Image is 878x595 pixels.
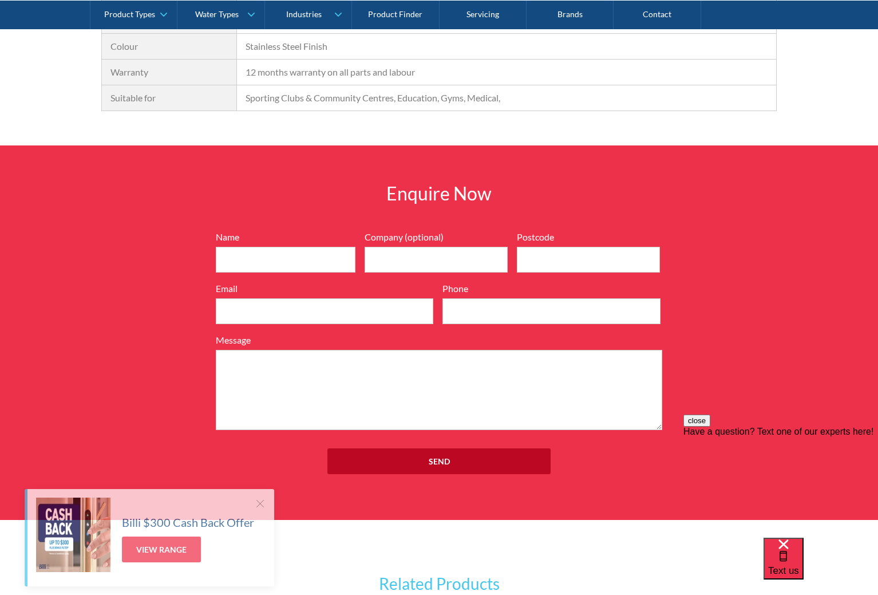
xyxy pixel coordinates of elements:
[110,65,228,79] div: Warranty
[365,230,508,244] label: Company (optional)
[195,9,239,19] div: Water Types
[110,91,228,105] div: Suitable for
[273,180,605,207] h2: Enquire Now
[36,498,110,572] img: Billi $300 Cash Back Offer
[216,333,662,347] label: Message
[517,230,660,244] label: Postcode
[216,282,433,295] label: Email
[122,514,254,531] h5: Billi $300 Cash Back Offer
[246,40,768,53] div: Stainless Steel Finish
[327,448,551,474] input: Send
[286,9,322,19] div: Industries
[110,40,228,53] div: Colour
[122,537,201,562] a: View Range
[246,91,768,105] div: Sporting Clubs & Community Centres, Education, Gyms, Medical,
[104,9,155,19] div: Product Types
[210,230,668,486] form: Full Width Form
[246,65,768,79] div: 12 months warranty on all parts and labour
[683,415,878,552] iframe: podium webchat widget prompt
[442,282,660,295] label: Phone
[216,230,355,244] label: Name
[764,538,878,595] iframe: podium webchat widget bubble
